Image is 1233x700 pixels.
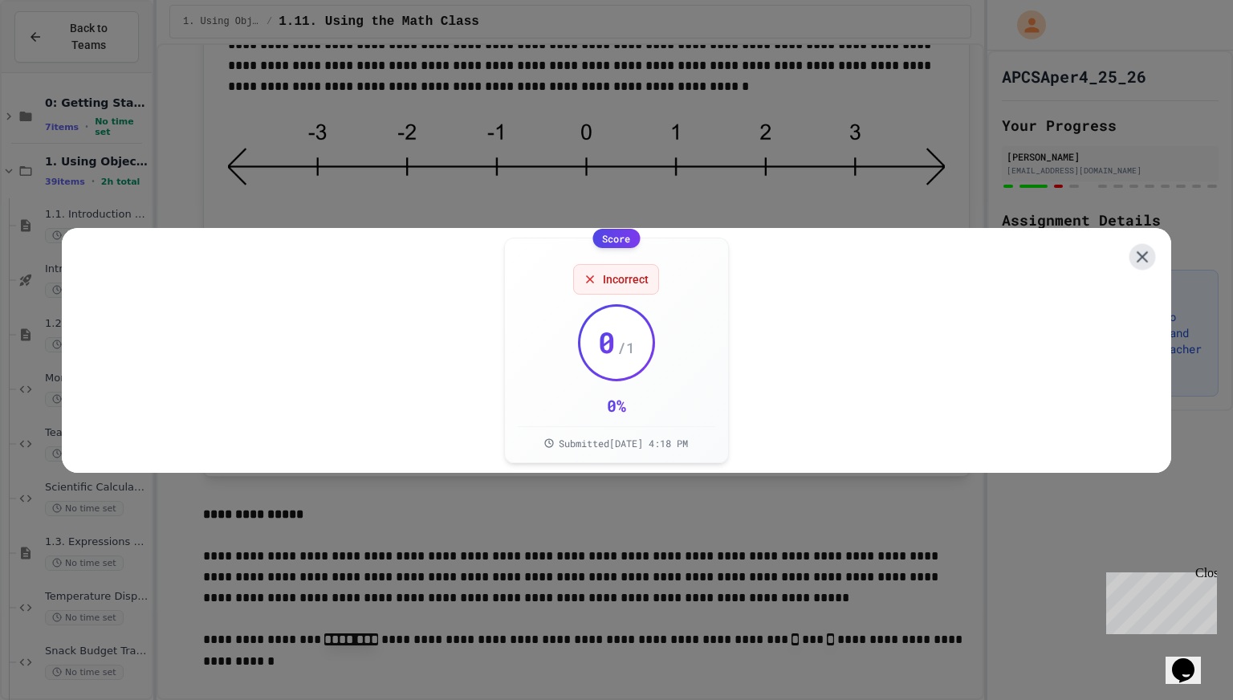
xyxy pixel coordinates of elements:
[6,6,111,102] div: Chat with us now!Close
[607,394,626,417] div: 0 %
[559,437,688,450] span: Submitted [DATE] 4:18 PM
[592,229,640,248] div: Score
[603,271,649,287] span: Incorrect
[1100,566,1217,634] iframe: chat widget
[598,326,616,358] span: 0
[617,336,635,359] span: / 1
[1166,636,1217,684] iframe: chat widget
